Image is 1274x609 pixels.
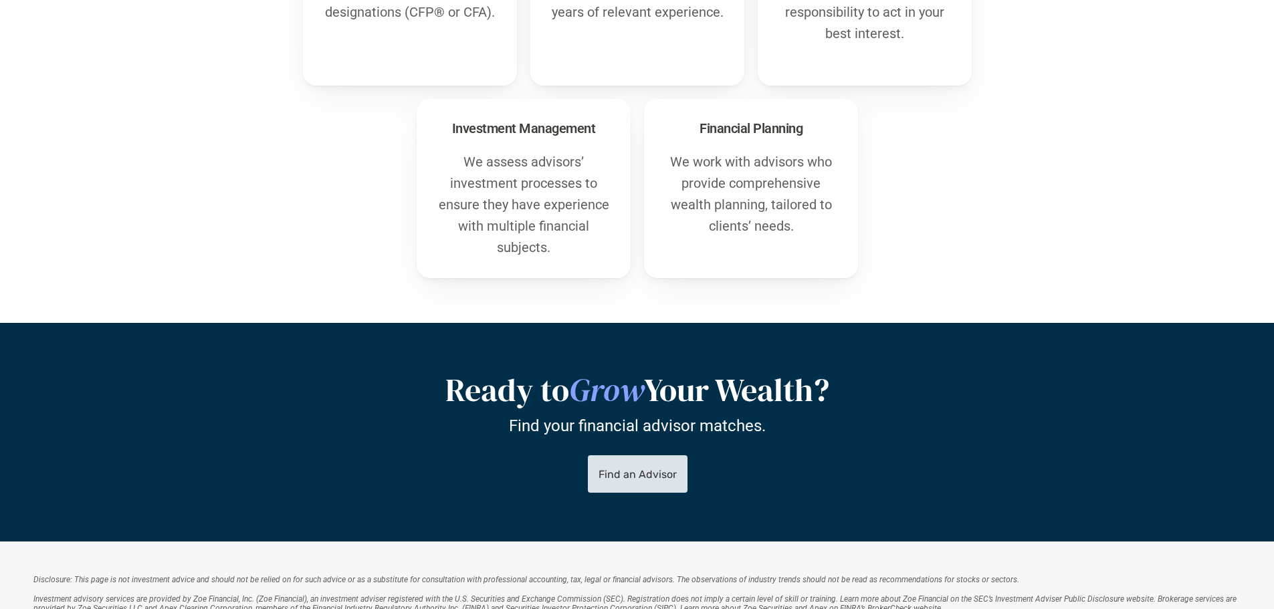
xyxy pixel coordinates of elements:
h3: Investment Management [451,119,595,138]
h3: Financial Planning [700,119,803,138]
p: Find an Advisor [598,468,676,481]
h2: Ready to Your Wealth? [303,371,972,410]
em: Disclosure: This page is not investment advice and should not be relied on for such advice or as ... [33,575,1019,584]
a: Find an Advisor [587,456,687,493]
em: Grow [569,368,644,412]
p: We work with advisors who provide comprehensive wealth planning, tailored to clients’ needs. [664,151,838,237]
p: We assess advisors’ investment processes to ensure they have experience with multiple financial s... [437,151,611,258]
p: Find your financial advisor matches. [509,416,766,436]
